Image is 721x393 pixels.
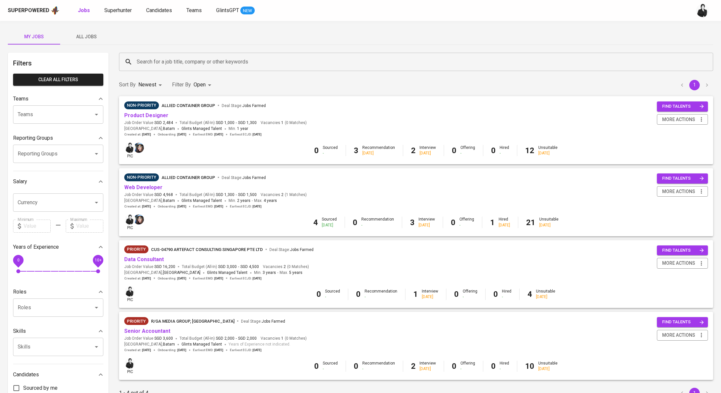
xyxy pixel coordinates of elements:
[420,151,436,156] div: [DATE]
[163,198,175,204] span: Batam
[214,204,223,209] span: [DATE]
[240,8,255,14] span: NEW
[283,264,286,270] span: 2
[142,204,151,209] span: [DATE]
[125,286,135,296] img: medwi@glints.com
[124,214,136,231] div: pic
[124,173,159,181] div: Pending Client’s Feedback, Sufficient Talents in Pipeline
[13,368,103,381] div: Candidates
[124,270,200,276] span: [GEOGRAPHIC_DATA] ,
[322,217,337,228] div: Sourced
[214,132,223,137] span: [DATE]
[216,336,234,341] span: SGD 2,000
[362,151,395,156] div: [DATE]
[261,120,307,126] span: Vacancies ( 0 Matches )
[124,328,170,334] a: Senior Accountant
[411,146,416,155] b: 2
[662,318,704,326] span: find talents
[13,95,28,103] p: Teams
[323,361,338,372] div: Sourced
[214,276,223,281] span: [DATE]
[207,270,248,275] span: Glints Managed Talent
[124,318,148,325] span: Priority
[194,79,214,91] div: Open
[454,290,459,299] b: 0
[452,146,456,155] b: 0
[94,258,101,262] span: 10+
[280,192,283,198] span: 2
[13,327,26,335] p: Skills
[181,126,222,131] span: Glints Managed Talent
[354,146,358,155] b: 3
[124,286,136,303] div: pic
[138,79,164,91] div: Newest
[134,214,144,224] img: diazagista@glints.com
[181,198,222,203] span: Glints Managed Talent
[230,276,262,281] span: Earliest ECJD :
[662,331,695,339] span: more actions
[657,245,708,256] button: find talents
[662,188,695,196] span: more actions
[323,151,338,156] div: -
[662,116,695,124] span: more actions
[134,143,144,153] img: diazagista@glints.com
[499,223,510,228] div: [DATE]
[353,218,357,227] b: 0
[662,175,704,182] span: find talents
[216,120,234,126] span: SGD 1,000
[689,80,700,90] button: page 1
[92,342,101,351] button: Open
[314,362,319,371] b: 0
[162,175,215,180] span: Allied Container Group
[124,341,175,348] span: [GEOGRAPHIC_DATA] ,
[18,76,98,84] span: Clear All filters
[193,204,223,209] span: Earliest EMD :
[23,384,58,392] span: Sourced by me
[538,151,558,156] div: [DATE]
[151,319,234,324] span: R/GA MEDIA GROUP, [GEOGRAPHIC_DATA]
[142,276,151,281] span: [DATE]
[322,223,337,228] div: [DATE]
[261,336,307,341] span: Vacancies ( 0 Matches )
[657,101,708,112] button: find talents
[460,145,475,156] div: Offering
[124,204,151,209] span: Created at :
[236,336,237,341] span: -
[657,186,708,197] button: more actions
[280,336,283,341] span: 1
[237,198,250,203] span: 2 years
[78,7,90,13] b: Jobs
[104,7,133,15] a: Superhunter
[252,204,262,209] span: [DATE]
[354,362,358,371] b: 0
[420,145,436,156] div: Interview
[163,126,175,132] span: Batam
[124,245,148,253] div: New Job received from Demand Team
[154,192,173,198] span: SGD 4,968
[323,366,338,372] div: -
[124,348,151,352] span: Created at :
[138,81,156,89] p: Newest
[463,294,477,300] div: -
[252,276,262,281] span: [DATE]
[236,192,237,198] span: -
[238,192,257,198] span: SGD 1,500
[240,264,259,270] span: SGD 4,500
[172,81,191,89] p: Filter By
[500,151,509,156] div: -
[280,270,302,275] span: Max.
[193,348,223,352] span: Earliest EMD :
[502,289,511,300] div: Hired
[662,247,704,254] span: find talents
[124,256,164,262] a: Data Consultant
[241,319,285,324] span: Deal Stage :
[119,81,136,89] p: Sort By
[124,198,175,204] span: [GEOGRAPHIC_DATA] ,
[142,132,151,137] span: [DATE]
[124,336,173,341] span: Job Order Value
[13,58,103,68] h6: Filters
[158,348,186,352] span: Onboarding :
[124,276,151,281] span: Created at :
[13,285,103,298] div: Roles
[536,294,555,300] div: [DATE]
